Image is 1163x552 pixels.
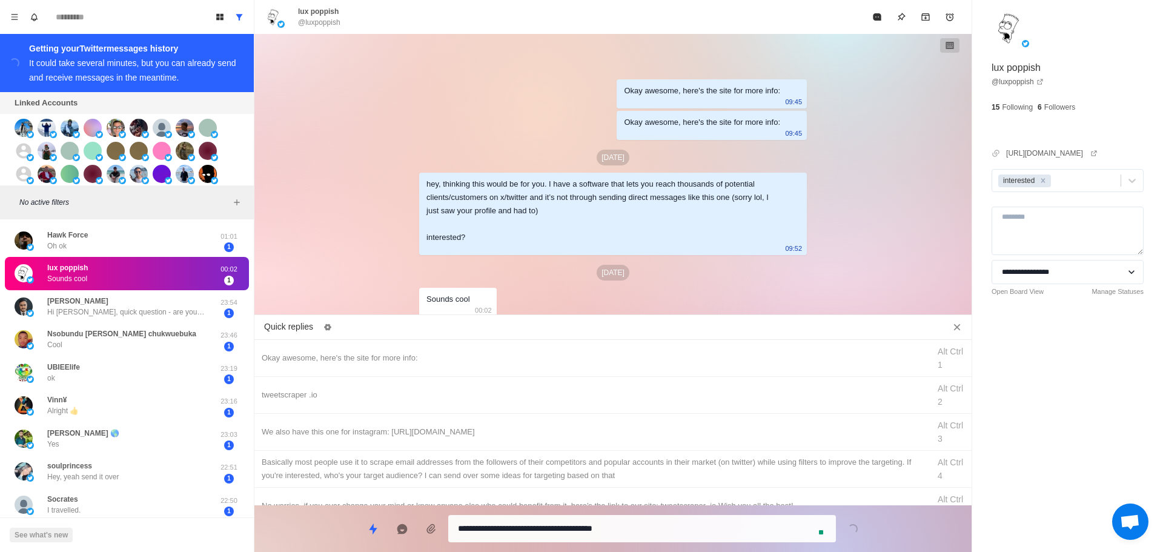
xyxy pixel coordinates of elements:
button: Close quick replies [947,318,967,337]
img: picture [119,131,126,138]
p: 23:46 [214,330,244,341]
button: Notifications [24,7,44,27]
p: [PERSON_NAME] [47,296,108,307]
div: Okay awesome, here's the site for more info: [624,84,780,98]
p: lux poppish [992,61,1041,75]
p: 09:45 [785,95,802,108]
p: UBIEElife [47,362,80,373]
p: Vinn¥ [47,394,67,405]
div: Alt Ctrl 3 [938,419,964,445]
img: picture [165,177,172,184]
p: 00:02 [214,264,244,274]
img: picture [130,165,148,183]
img: picture [176,119,194,137]
p: 00:02 [475,304,492,317]
img: picture [27,442,34,449]
button: Edit quick replies [318,318,337,337]
img: picture [61,142,79,160]
button: Mark as read [865,5,889,29]
img: picture [96,177,103,184]
img: picture [38,142,56,160]
p: I travelled. [47,505,81,516]
img: picture [188,177,195,184]
img: picture [27,342,34,350]
div: We also have this one for instagram: [URL][DOMAIN_NAME] [262,425,922,439]
img: picture [50,154,57,161]
p: 09:52 [785,242,802,255]
img: picture [142,177,149,184]
img: picture [27,244,34,251]
p: Socrates [47,494,78,505]
p: @luxpoppish [298,17,340,28]
div: Okay awesome, here's the site for more info: [624,116,780,129]
button: Board View [210,7,230,27]
p: 6 [1038,102,1042,113]
img: picture [15,298,33,316]
img: picture [15,396,33,414]
a: [URL][DOMAIN_NAME] [1006,148,1098,159]
img: picture [50,177,57,184]
a: Open Board View [992,287,1044,297]
p: soulprincess [47,461,92,471]
p: Nsobundu [PERSON_NAME] chukwuebuka [47,328,196,339]
p: ok [47,373,55,384]
p: Quick replies [264,321,313,333]
img: picture [153,165,171,183]
p: 23:54 [214,298,244,308]
img: picture [176,165,194,183]
img: picture [107,119,125,137]
img: picture [38,165,56,183]
p: Followers [1044,102,1075,113]
button: Menu [5,7,24,27]
p: Hi [PERSON_NAME], quick question - are you looking for someone to take care of your social media ... [47,307,205,318]
p: 23:03 [214,430,244,440]
span: 1 [224,474,234,484]
img: picture [15,231,33,250]
img: picture [15,364,33,382]
p: 09:45 [785,127,802,140]
p: 22:51 [214,462,244,473]
img: picture [27,276,34,284]
span: 1 [224,507,234,516]
img: picture [73,177,80,184]
img: picture [27,310,34,317]
img: picture [27,408,34,416]
img: picture [211,177,218,184]
img: picture [15,119,33,137]
p: [DATE] [597,265,629,281]
img: picture [1022,40,1029,47]
img: picture [61,165,79,183]
img: picture [27,474,34,482]
img: picture [153,119,171,137]
div: interested [999,175,1036,187]
img: picture [165,154,172,161]
span: 1 [224,374,234,384]
p: Following [1002,102,1033,113]
p: Hawk Force [47,230,88,241]
div: tweetscraper .io [262,388,922,402]
div: Remove interested [1036,175,1050,187]
p: 01:01 [214,231,244,242]
a: Ouvrir le chat [1112,504,1148,540]
img: picture [38,119,56,137]
p: Oh ok [47,241,67,251]
p: Yes [47,439,59,450]
p: lux poppish [298,6,339,17]
img: picture [165,131,172,138]
span: 1 [224,276,234,285]
span: 1 [224,308,234,318]
img: picture [15,264,33,282]
img: picture [84,119,102,137]
p: 23:16 [214,396,244,407]
p: No active filters [19,197,230,208]
div: Alt Ctrl 1 [938,345,964,371]
img: picture [50,131,57,138]
img: picture [130,119,148,137]
img: picture [84,165,102,183]
img: picture [61,119,79,137]
img: picture [153,142,171,160]
img: picture [264,7,283,27]
img: picture [15,462,33,481]
button: See what's new [10,528,73,542]
img: picture [199,165,217,183]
